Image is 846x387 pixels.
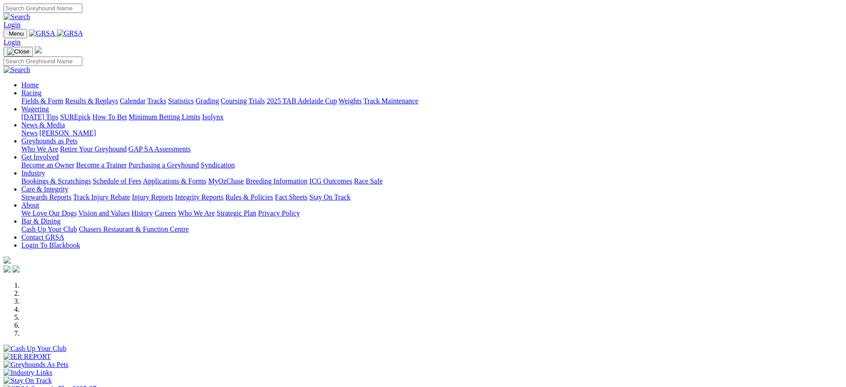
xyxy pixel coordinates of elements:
a: ICG Outcomes [309,177,352,185]
a: Who We Are [21,145,58,153]
a: We Love Our Dogs [21,209,77,217]
a: Retire Your Greyhound [60,145,127,153]
a: Who We Are [178,209,215,217]
div: Wagering [21,113,842,121]
div: Bar & Dining [21,225,842,233]
a: Weights [339,97,362,105]
img: logo-grsa-white.png [35,46,42,53]
a: Fact Sheets [275,193,308,201]
div: About [21,209,842,217]
a: Become a Trainer [76,161,127,169]
a: Stewards Reports [21,193,71,201]
a: Racing [21,89,41,97]
a: Strategic Plan [217,209,256,217]
a: Home [21,81,39,89]
a: Race Safe [354,177,382,185]
a: Tracks [147,97,166,105]
a: Injury Reports [132,193,173,201]
img: GRSA [29,29,55,37]
a: Statistics [168,97,194,105]
a: News & Media [21,121,65,129]
div: Racing [21,97,842,105]
img: logo-grsa-white.png [4,257,11,264]
img: Cash Up Your Club [4,345,66,353]
a: Calendar [120,97,146,105]
a: Privacy Policy [258,209,300,217]
a: [DATE] Tips [21,113,58,121]
div: Industry [21,177,842,185]
input: Search [4,4,82,13]
a: News [21,129,37,137]
a: Become an Owner [21,161,74,169]
div: Care & Integrity [21,193,842,201]
div: News & Media [21,129,842,137]
a: GAP SA Assessments [129,145,191,153]
a: Isolynx [202,113,223,121]
a: Cash Up Your Club [21,225,77,233]
button: Toggle navigation [4,47,33,57]
a: Trials [248,97,265,105]
img: Greyhounds As Pets [4,361,69,369]
div: Greyhounds as Pets [21,145,842,153]
a: Care & Integrity [21,185,69,193]
a: Greyhounds as Pets [21,137,77,145]
a: Login [4,38,20,46]
img: Industry Links [4,369,53,377]
a: Integrity Reports [175,193,223,201]
input: Search [4,57,82,66]
a: Applications & Forms [143,177,206,185]
a: Fields & Form [21,97,63,105]
a: Purchasing a Greyhound [129,161,199,169]
img: facebook.svg [4,265,11,273]
a: Schedule of Fees [93,177,141,185]
img: Search [4,13,30,21]
a: Grading [196,97,219,105]
a: Get Involved [21,153,59,161]
img: twitter.svg [12,265,20,273]
a: Syndication [201,161,235,169]
a: About [21,201,39,209]
a: Minimum Betting Limits [129,113,200,121]
a: SUREpick [60,113,90,121]
a: Contact GRSA [21,233,64,241]
span: Menu [9,30,24,37]
a: Login [4,21,20,29]
a: Wagering [21,105,49,113]
a: [PERSON_NAME] [39,129,96,137]
a: Chasers Restaurant & Function Centre [79,225,189,233]
button: Toggle navigation [4,29,27,38]
a: MyOzChase [208,177,244,185]
img: Stay On Track [4,377,52,385]
a: Vision and Values [78,209,130,217]
a: Industry [21,169,45,177]
a: Breeding Information [246,177,308,185]
a: Coursing [221,97,247,105]
a: History [131,209,153,217]
img: GRSA [57,29,83,37]
a: Track Injury Rebate [73,193,130,201]
img: IER REPORT [4,353,51,361]
img: Search [4,66,30,74]
a: Bookings & Scratchings [21,177,91,185]
a: How To Bet [93,113,127,121]
a: Careers [154,209,176,217]
a: Stay On Track [309,193,350,201]
div: Get Involved [21,161,842,169]
a: Bar & Dining [21,217,61,225]
a: Login To Blackbook [21,241,80,249]
img: Close [7,48,29,55]
a: Track Maintenance [364,97,418,105]
a: 2025 TAB Adelaide Cup [267,97,337,105]
a: Results & Replays [65,97,118,105]
a: Rules & Policies [225,193,273,201]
